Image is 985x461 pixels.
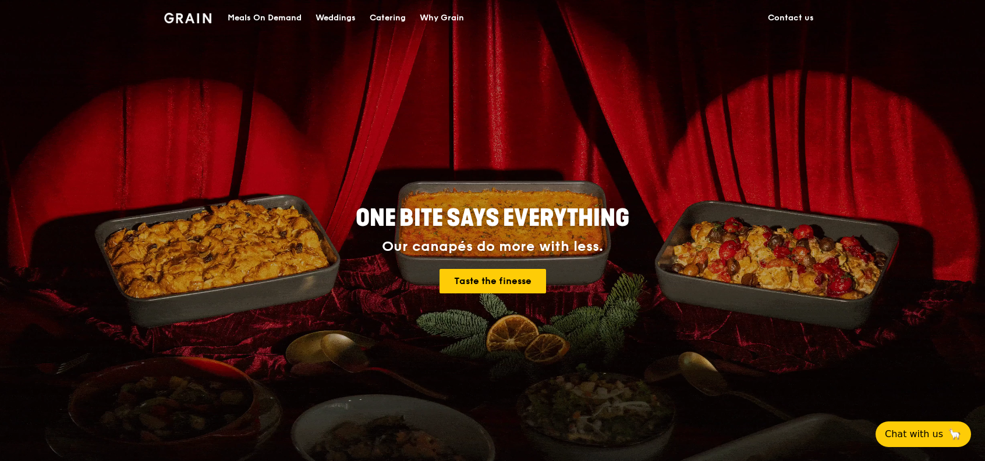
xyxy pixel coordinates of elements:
[228,1,302,36] div: Meals On Demand
[420,1,464,36] div: Why Grain
[370,1,406,36] div: Catering
[413,1,471,36] a: Why Grain
[363,1,413,36] a: Catering
[885,427,943,441] span: Chat with us
[309,1,363,36] a: Weddings
[948,427,962,441] span: 🦙
[316,1,356,36] div: Weddings
[876,421,971,447] button: Chat with us🦙
[761,1,821,36] a: Contact us
[356,204,629,232] span: ONE BITE SAYS EVERYTHING
[440,269,546,293] a: Taste the finesse
[283,239,702,255] div: Our canapés do more with less.
[164,13,211,23] img: Grain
